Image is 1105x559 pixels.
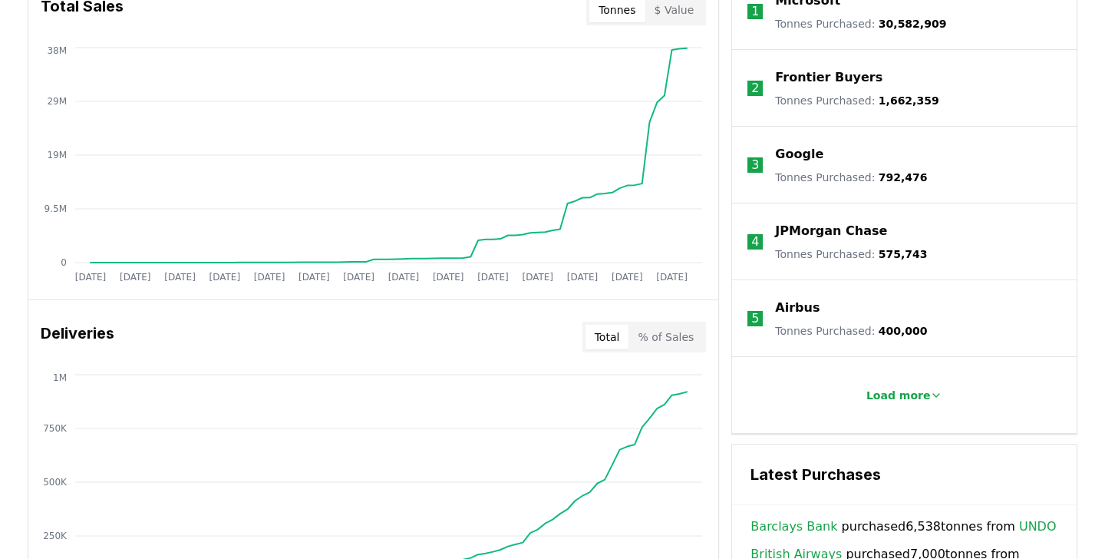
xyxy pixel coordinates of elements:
p: 5 [751,309,759,328]
tspan: [DATE] [164,272,196,283]
tspan: 29M [47,96,67,107]
tspan: [DATE] [522,272,553,283]
a: Barclays Bank [750,518,837,536]
span: purchased 6,538 tonnes from [750,518,1056,536]
tspan: 250K [43,531,68,541]
p: Tonnes Purchased : [775,323,927,339]
span: 30,582,909 [879,18,947,30]
p: 4 [751,233,759,251]
tspan: 38M [47,45,67,56]
tspan: [DATE] [388,272,420,283]
p: 2 [751,79,759,98]
a: UNDO [1019,518,1057,536]
tspan: [DATE] [209,272,241,283]
tspan: [DATE] [433,272,464,283]
tspan: [DATE] [477,272,509,283]
a: Airbus [775,299,820,317]
button: % of Sales [628,325,703,349]
tspan: [DATE] [343,272,374,283]
span: 1,662,359 [879,94,939,107]
tspan: [DATE] [567,272,599,283]
tspan: 1M [53,372,67,383]
h3: Deliveries [41,322,114,352]
p: Tonnes Purchased : [775,16,946,31]
tspan: [DATE] [120,272,151,283]
button: Load more [854,380,955,411]
a: JPMorgan Chase [775,222,887,240]
tspan: 0 [61,257,67,268]
tspan: 750K [43,423,68,434]
p: Tonnes Purchased : [775,93,938,108]
p: 1 [751,2,759,21]
tspan: [DATE] [299,272,330,283]
tspan: [DATE] [75,272,107,283]
span: 575,743 [879,248,928,260]
tspan: [DATE] [656,272,688,283]
tspan: 500K [43,477,68,488]
span: 792,476 [879,171,928,184]
button: Total [585,325,629,349]
a: Frontier Buyers [775,68,882,87]
h3: Latest Purchases [750,463,1058,486]
p: Tonnes Purchased : [775,170,927,185]
tspan: 9.5M [45,203,67,214]
p: Tonnes Purchased : [775,246,927,262]
tspan: 19M [47,150,67,160]
span: 400,000 [879,325,928,337]
a: Google [775,145,823,164]
p: Load more [866,388,931,403]
tspan: [DATE] [254,272,285,283]
p: 3 [751,156,759,174]
tspan: [DATE] [612,272,643,283]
